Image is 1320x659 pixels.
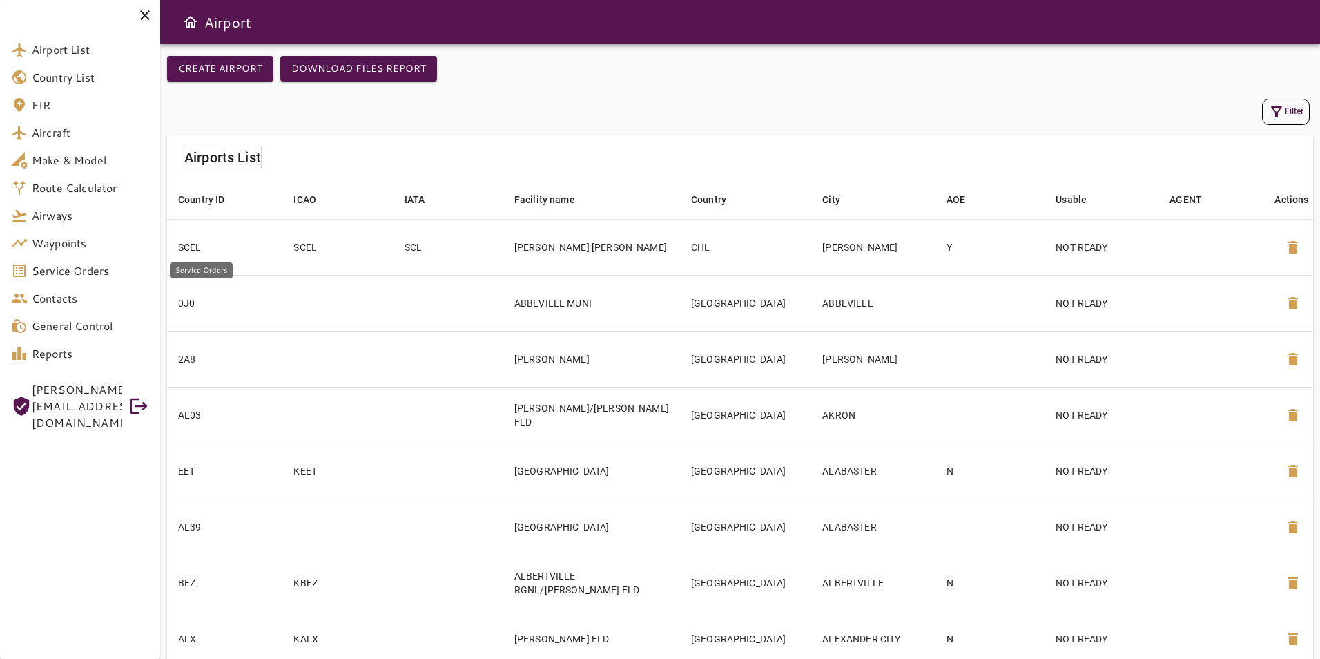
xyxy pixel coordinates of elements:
[280,56,437,82] button: Download Files Report
[167,275,282,331] td: 0J0
[1285,463,1301,479] span: delete
[167,219,282,275] td: SCEL
[947,191,965,208] div: AOE
[32,290,149,307] span: Contacts
[167,499,282,555] td: AL39
[1285,295,1301,312] span: delete
[32,345,149,362] span: Reports
[405,191,425,208] div: IATA
[1277,399,1310,432] button: Delete Airport
[811,219,935,275] td: [PERSON_NAME]
[1169,191,1220,208] span: AGENT
[178,191,225,208] div: Country ID
[1262,99,1310,125] button: Filter
[167,387,282,443] td: AL03
[32,97,149,113] span: FIR
[282,555,393,611] td: KBFZ
[503,387,680,443] td: [PERSON_NAME]/[PERSON_NAME] FLD
[282,443,393,499] td: KEET
[503,219,680,275] td: [PERSON_NAME] [PERSON_NAME]
[680,443,811,499] td: [GEOGRAPHIC_DATA]
[935,555,1045,611] td: N
[935,443,1045,499] td: N
[680,219,811,275] td: CHL
[822,191,840,208] div: City
[32,207,149,224] span: Airways
[167,331,282,387] td: 2A8
[1277,566,1310,600] button: Delete Airport
[1056,464,1147,478] p: NOT READY
[1277,231,1310,264] button: Delete Airport
[394,219,503,275] td: SCL
[514,191,593,208] span: Facility name
[177,8,204,36] button: Open drawer
[1056,191,1087,208] div: Usable
[1285,631,1301,647] span: delete
[811,331,935,387] td: [PERSON_NAME]
[167,443,282,499] td: EET
[32,262,149,279] span: Service Orders
[503,275,680,331] td: ABBEVILLE MUNI
[680,387,811,443] td: [GEOGRAPHIC_DATA]
[170,262,233,278] div: Service Orders
[811,443,935,499] td: ALABASTER
[503,499,680,555] td: [GEOGRAPHIC_DATA]
[1277,287,1310,320] button: Delete Airport
[503,443,680,499] td: [GEOGRAPHIC_DATA]
[514,191,575,208] div: Facility name
[1056,352,1147,366] p: NOT READY
[1277,455,1310,488] button: Delete Airport
[1056,191,1105,208] span: Usable
[167,56,273,82] button: Create airport
[503,555,680,611] td: ALBERTVILLE RGNL/[PERSON_NAME] FLD
[1285,239,1301,256] span: delete
[1277,343,1310,376] button: Delete Airport
[935,219,1045,275] td: Y
[1169,191,1202,208] div: AGENT
[1285,407,1301,423] span: delete
[293,191,334,208] span: ICAO
[691,191,744,208] span: Country
[204,11,251,33] h6: Airport
[503,331,680,387] td: [PERSON_NAME]
[32,41,149,58] span: Airport List
[680,331,811,387] td: [GEOGRAPHIC_DATA]
[1285,519,1301,535] span: delete
[811,275,935,331] td: ABBEVILLE
[1285,575,1301,591] span: delete
[1277,510,1310,544] button: Delete Airport
[811,555,935,611] td: ALBERTVILLE
[1056,632,1147,646] p: NOT READY
[811,387,935,443] td: AKRON
[1056,520,1147,534] p: NOT READY
[691,191,726,208] div: Country
[405,191,443,208] span: IATA
[822,191,858,208] span: City
[32,235,149,251] span: Waypoints
[32,69,149,86] span: Country List
[167,555,282,611] td: BFZ
[32,381,122,431] span: [PERSON_NAME][EMAIL_ADDRESS][DOMAIN_NAME]
[1056,296,1147,310] p: NOT READY
[293,191,316,208] div: ICAO
[680,275,811,331] td: [GEOGRAPHIC_DATA]
[1056,408,1147,422] p: NOT READY
[178,191,243,208] span: Country ID
[1277,622,1310,656] button: Delete Airport
[184,146,261,169] h6: Airports List
[680,499,811,555] td: [GEOGRAPHIC_DATA]
[32,180,149,196] span: Route Calculator
[811,499,935,555] td: ALABASTER
[947,191,983,208] span: AOE
[32,124,149,141] span: Aircraft
[1056,576,1147,590] p: NOT READY
[680,555,811,611] td: [GEOGRAPHIC_DATA]
[1285,351,1301,367] span: delete
[32,318,149,334] span: General Control
[32,152,149,169] span: Make & Model
[1056,240,1147,254] p: NOT READY
[282,219,393,275] td: SCEL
